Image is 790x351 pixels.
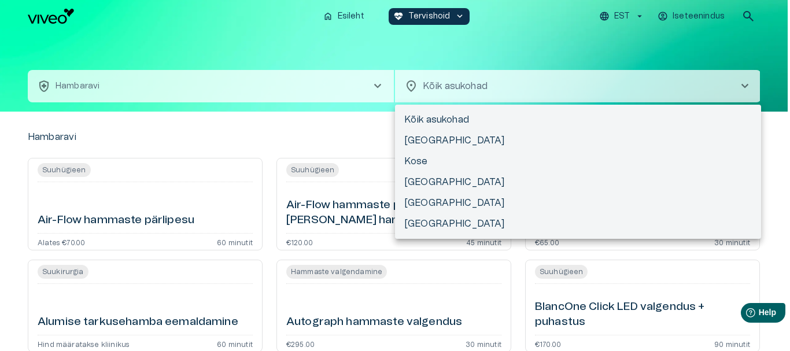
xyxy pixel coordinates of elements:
li: [GEOGRAPHIC_DATA] [395,213,761,234]
li: [GEOGRAPHIC_DATA] [395,193,761,213]
li: Kose [395,151,761,172]
li: Kõik asukohad [395,109,761,130]
iframe: Help widget launcher [700,298,790,331]
li: [GEOGRAPHIC_DATA] [395,172,761,193]
li: [GEOGRAPHIC_DATA] [395,130,761,151]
